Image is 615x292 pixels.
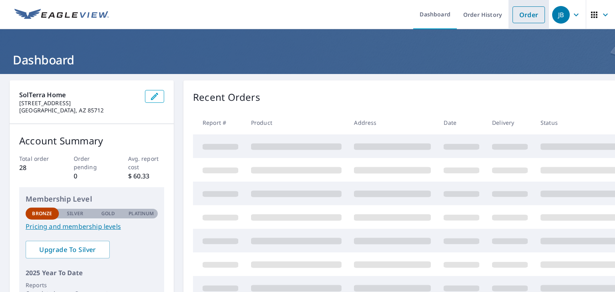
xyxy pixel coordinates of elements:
p: Total order [19,154,56,163]
p: Membership Level [26,194,158,204]
p: 2025 Year To Date [26,268,158,278]
a: Upgrade To Silver [26,241,110,258]
p: Order pending [74,154,110,171]
p: Platinum [129,210,154,217]
p: $ 60.33 [128,171,165,181]
div: JB [552,6,570,24]
th: Delivery [486,111,534,134]
p: [STREET_ADDRESS] [19,100,139,107]
th: Report # [193,111,245,134]
p: Avg. report cost [128,154,165,171]
p: Gold [101,210,115,217]
p: Recent Orders [193,90,260,104]
p: 0 [74,171,110,181]
h1: Dashboard [10,52,605,68]
p: [GEOGRAPHIC_DATA], AZ 85712 [19,107,139,114]
th: Product [245,111,348,134]
p: 28 [19,163,56,172]
a: Pricing and membership levels [26,222,158,231]
th: Date [437,111,486,134]
img: EV Logo [14,9,109,21]
p: SolTerra Home [19,90,139,100]
p: Account Summary [19,134,164,148]
p: Silver [67,210,84,217]
span: Upgrade To Silver [32,245,103,254]
a: Order [512,6,545,23]
th: Address [348,111,437,134]
p: Bronze [32,210,52,217]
